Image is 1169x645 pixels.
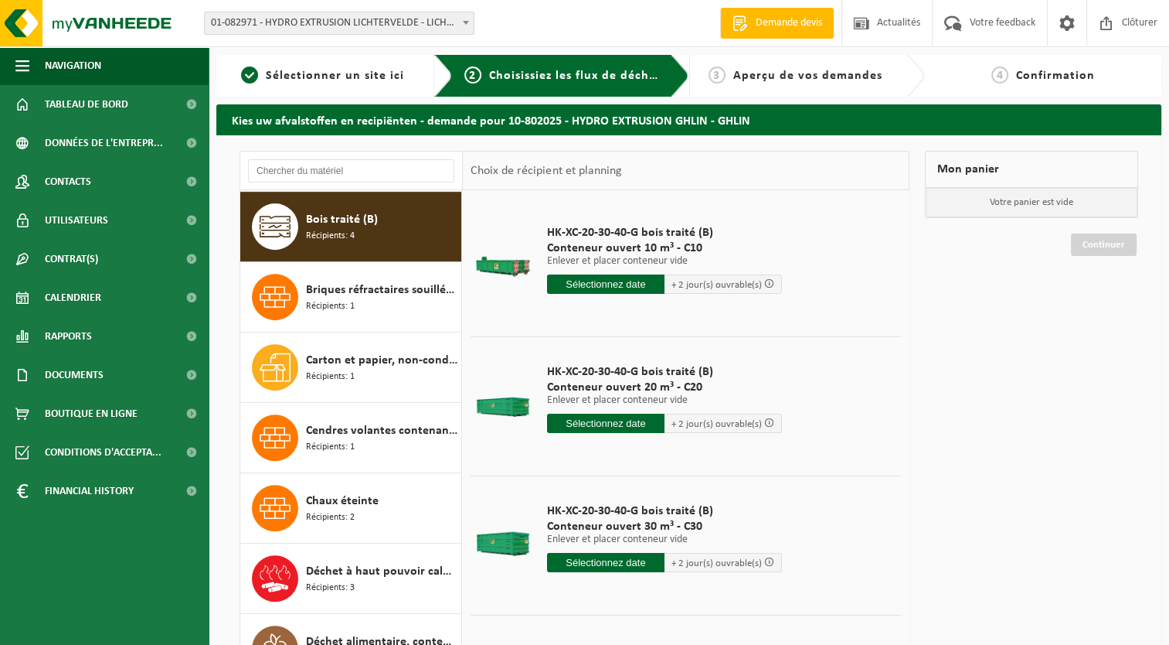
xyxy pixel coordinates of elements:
span: Conteneur ouvert 30 m³ - C30 [547,519,782,534]
button: Déchet à haut pouvoir calorifique Récipients: 3 [240,544,462,614]
span: Bois traité (B) [306,210,378,229]
a: 1Sélectionner un site ici [224,67,422,85]
span: HK-XC-20-30-40-G bois traité (B) [547,503,782,519]
div: Choix de récipient et planning [463,152,629,190]
p: Votre panier est vide [926,188,1137,217]
span: 01-082971 - HYDRO EXTRUSION LICHTERVELDE - LICHTERVELDE [204,12,474,35]
span: Utilisateurs [45,201,108,240]
span: + 2 jour(s) ouvrable(s) [671,280,762,290]
span: Calendrier [45,278,101,317]
span: Financial History [45,472,134,510]
span: Récipients: 4 [306,229,355,244]
input: Chercher du matériel [248,159,454,183]
span: 3 [709,67,726,84]
span: 1 [241,67,258,84]
span: Récipients: 1 [306,299,355,314]
span: Briques réfractaires souillées par poudres de Fe, Ni ou Co [306,281,457,299]
span: Déchet à haut pouvoir calorifique [306,562,457,581]
button: Cendres volantes contenant des substances dangereuses Récipients: 1 [240,403,462,473]
span: Demande devis [752,15,826,31]
span: Récipients: 3 [306,581,355,596]
input: Sélectionnez date [547,553,664,572]
p: Enlever et placer conteneur vide [547,395,782,406]
span: Sélectionner un site ici [266,70,404,82]
span: Confirmation [1016,70,1095,82]
span: 4 [991,67,1008,84]
span: Boutique en ligne [45,394,138,433]
span: Cendres volantes contenant des substances dangereuses [306,421,457,440]
div: Mon panier [925,151,1138,188]
a: Demande devis [720,8,834,39]
span: Données de l'entrepr... [45,124,163,162]
span: Chaux éteinte [306,492,379,510]
span: Conteneur ouvert 20 m³ - C20 [547,380,782,395]
span: + 2 jour(s) ouvrable(s) [671,558,762,568]
span: HK-XC-20-30-40-G bois traité (B) [547,225,782,241]
span: + 2 jour(s) ouvrable(s) [671,419,762,429]
span: Conditions d'accepta... [45,433,161,472]
span: Conteneur ouvert 10 m³ - C10 [547,241,782,256]
span: Récipients: 2 [306,510,355,525]
span: Aperçu de vos demandes [733,70,882,82]
input: Sélectionnez date [547,275,664,294]
span: Récipients: 1 [306,440,355,455]
p: Enlever et placer conteneur vide [547,534,782,545]
button: Bois traité (B) Récipients: 4 [240,192,462,262]
span: Choisissiez les flux de déchets et récipients [489,70,746,82]
span: Rapports [45,317,92,356]
button: Chaux éteinte Récipients: 2 [240,473,462,544]
p: Enlever et placer conteneur vide [547,256,782,267]
span: 2 [464,67,481,84]
span: Carton et papier, non-conditionné (industriel) [306,351,457,370]
h2: Kies uw afvalstoffen en recipiënten - demande pour 10-802025 - HYDRO EXTRUSION GHLIN - GHLIN [216,104,1161,135]
span: HK-XC-20-30-40-G bois traité (B) [547,364,782,380]
input: Sélectionnez date [547,414,664,433]
span: Tableau de bord [45,85,128,124]
a: Continuer [1071,234,1137,256]
span: Récipients: 1 [306,370,355,384]
span: Documents [45,356,104,394]
span: Contacts [45,162,91,201]
button: Briques réfractaires souillées par poudres de Fe, Ni ou Co Récipients: 1 [240,262,462,333]
span: Contrat(s) [45,240,98,278]
button: Carton et papier, non-conditionné (industriel) Récipients: 1 [240,333,462,403]
span: Navigation [45,46,101,85]
span: 01-082971 - HYDRO EXTRUSION LICHTERVELDE - LICHTERVELDE [205,12,474,34]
